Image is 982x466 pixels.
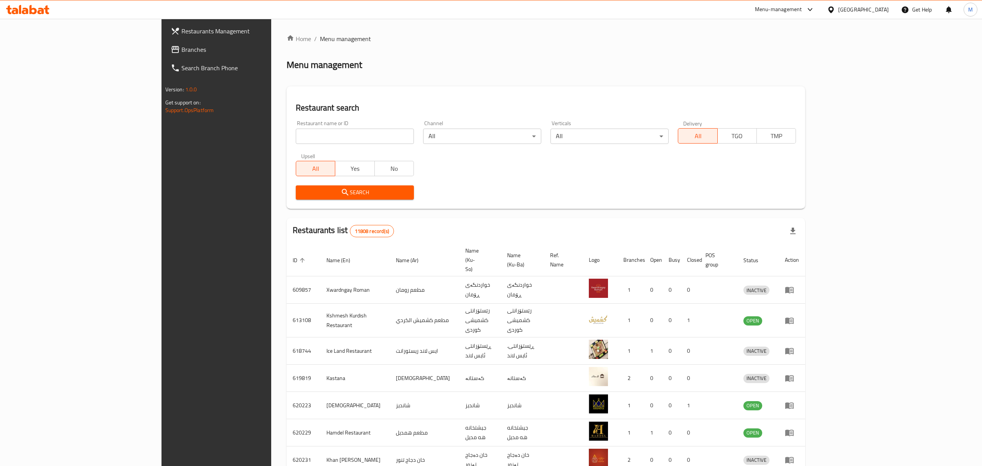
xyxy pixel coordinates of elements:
img: Hamdel Restaurant [589,421,608,441]
div: INACTIVE [743,456,769,465]
span: 1.0.0 [185,84,197,94]
span: Name (Ar) [396,256,428,265]
img: Shandiz [589,394,608,413]
span: M [968,5,973,14]
span: INACTIVE [743,286,769,295]
td: Kastana [320,365,390,392]
div: Menu [785,285,799,294]
span: INACTIVE [743,456,769,464]
button: TMP [756,128,796,144]
td: رێستۆرانتی کشمیشى كوردى [459,304,501,337]
div: Menu [785,316,799,325]
div: Menu [785,455,799,464]
div: Menu [785,373,799,383]
td: ايس لاند ريستورانت [390,337,459,365]
td: Ice Land Restaurant [320,337,390,365]
td: 0 [662,304,681,337]
td: .ڕێستۆرانتی ئایس لاند [501,337,544,365]
th: Closed [681,244,699,276]
td: 2 [617,365,644,392]
td: 1 [617,419,644,446]
a: Branches [165,40,326,59]
input: Search for restaurant name or ID.. [296,129,414,144]
td: 0 [644,365,662,392]
span: Branches [181,45,320,54]
td: [DEMOGRAPHIC_DATA] [320,392,390,419]
td: مطعم همديل [390,419,459,446]
button: TGO [717,128,757,144]
span: No [378,163,411,174]
td: 1 [617,304,644,337]
nav: breadcrumb [287,34,805,43]
td: 1 [644,337,662,365]
td: 0 [662,419,681,446]
span: Ref. Name [550,251,573,269]
img: Kastana [589,367,608,386]
th: Open [644,244,662,276]
div: [GEOGRAPHIC_DATA] [838,5,889,14]
span: Name (Ku-So) [465,246,492,274]
td: جيشتخانه هه مديل [459,419,501,446]
td: 0 [662,276,681,304]
span: Yes [338,163,371,174]
img: Ice Land Restaurant [589,340,608,359]
td: رێستۆرانتی کشمیشى كوردى [501,304,544,337]
span: All [681,131,714,142]
td: خواردنگەی ڕۆمان [459,276,501,304]
td: 1 [617,337,644,365]
td: Hamdel Restaurant [320,419,390,446]
td: 0 [681,419,699,446]
button: Search [296,185,414,200]
td: 1 [617,392,644,419]
div: INACTIVE [743,347,769,356]
td: 1 [644,419,662,446]
div: Menu [785,346,799,355]
span: Search [302,188,408,197]
button: No [374,161,414,176]
span: INACTIVE [743,347,769,355]
td: Kshmesh Kurdish Restaurant [320,304,390,337]
td: مطعم رومان [390,276,459,304]
a: Search Branch Phone [165,59,326,77]
label: Delivery [683,121,702,126]
h2: Restaurant search [296,102,796,114]
span: TGO [721,131,754,142]
td: 0 [644,276,662,304]
td: 0 [681,337,699,365]
span: 11808 record(s) [350,228,394,235]
span: INACTIVE [743,374,769,383]
td: شانديز [459,392,501,419]
div: OPEN [743,428,762,438]
td: ڕێستۆرانتی ئایس لاند [459,337,501,365]
div: INACTIVE [743,286,769,295]
span: OPEN [743,316,762,325]
span: All [299,163,332,174]
td: شانديز [390,392,459,419]
span: POS group [705,251,728,269]
td: 1 [681,304,699,337]
img: Kshmesh Kurdish Restaurant [589,309,608,329]
th: Branches [617,244,644,276]
span: Version: [165,84,184,94]
th: Action [779,244,805,276]
td: 0 [681,365,699,392]
span: TMP [760,131,793,142]
td: 0 [644,304,662,337]
td: خواردنگەی ڕۆمان [501,276,544,304]
span: Name (Ku-Ba) [507,251,535,269]
div: All [423,129,541,144]
span: OPEN [743,401,762,410]
td: 0 [662,337,681,365]
span: Get support on: [165,97,201,107]
a: Restaurants Management [165,22,326,40]
th: Logo [583,244,617,276]
span: ID [293,256,307,265]
label: Upsell [301,153,315,159]
td: مطعم كشميش الكردي [390,304,459,337]
th: Busy [662,244,681,276]
span: Search Branch Phone [181,63,320,73]
a: Support.OpsPlatform [165,105,214,115]
div: All [550,129,669,144]
td: شانديز [501,392,544,419]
